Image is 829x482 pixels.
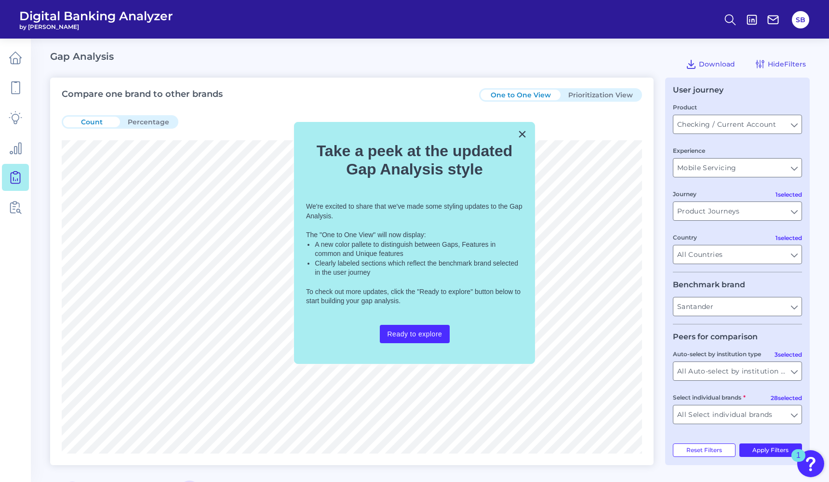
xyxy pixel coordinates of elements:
div: 1 [796,455,801,468]
span: by [PERSON_NAME] [19,23,173,30]
label: Auto-select by institution type [673,350,761,358]
label: Experience [673,147,705,154]
label: Select individual brands [673,394,746,401]
li: Clearly labeled sections which reflect the benchmark brand selected in the user journey [315,259,523,278]
button: Open Resource Center, 1 new notification [797,450,824,477]
button: Ready to explore [380,325,450,343]
p: The "One to One View" will now display: [306,230,523,240]
label: Journey [673,190,696,198]
button: Count [63,117,120,127]
button: Close [518,126,527,142]
span: Hide Filters [768,60,806,68]
span: Download [699,60,735,68]
button: Apply Filters [739,443,802,457]
button: Percentage [120,117,177,127]
h2: Gap Analysis [50,51,114,62]
legend: Peers for comparison [673,332,758,341]
div: User journey [673,85,723,94]
p: We're excited to share that we've made some styling updates to the Gap Analysis. [306,202,523,221]
li: A new color pallete to distinguish between Gaps, Features in common and Unique features [315,240,523,259]
legend: Benchmark brand [673,280,745,289]
label: Product [673,104,697,111]
button: SB [792,11,809,28]
button: One to One View [481,90,561,100]
label: Country [673,234,697,241]
button: Prioritization View [561,90,641,100]
h2: Take a peek at the updated Gap Analysis style [306,142,523,179]
p: To check out more updates, click the "Ready to explore" button below to start building your gap a... [306,287,523,306]
span: Digital Banking Analyzer [19,9,173,23]
h3: Compare one brand to other brands [62,89,223,100]
button: Reset Filters [673,443,735,457]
